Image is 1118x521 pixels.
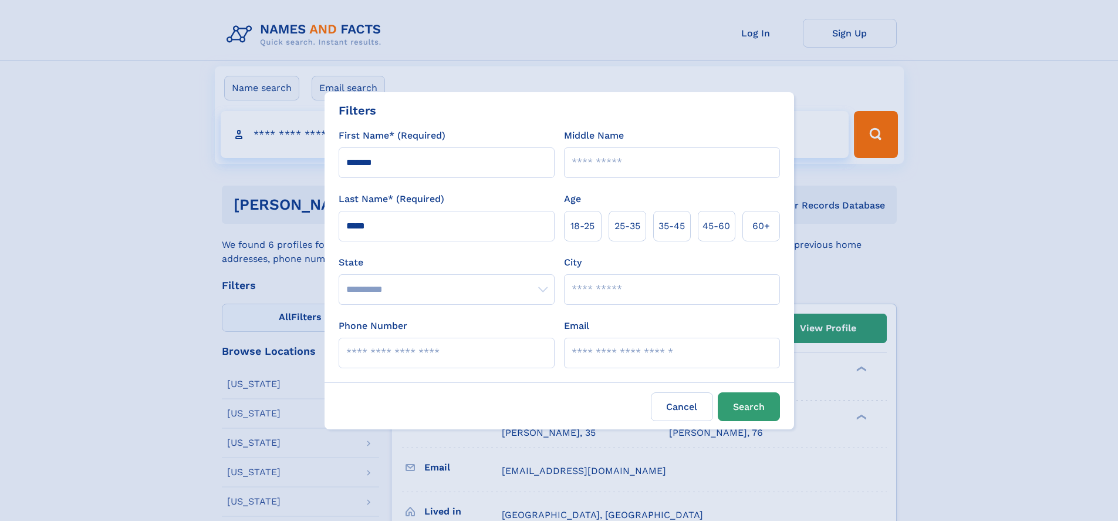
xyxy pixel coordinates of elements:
[339,129,445,143] label: First Name* (Required)
[752,219,770,233] span: 60+
[658,219,685,233] span: 35‑45
[339,256,555,270] label: State
[564,256,582,270] label: City
[614,219,640,233] span: 25‑35
[564,319,589,333] label: Email
[564,129,624,143] label: Middle Name
[570,219,595,233] span: 18‑25
[702,219,730,233] span: 45‑60
[564,192,581,206] label: Age
[339,192,444,206] label: Last Name* (Required)
[339,319,407,333] label: Phone Number
[339,102,376,119] div: Filters
[651,392,713,421] label: Cancel
[718,392,780,421] button: Search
